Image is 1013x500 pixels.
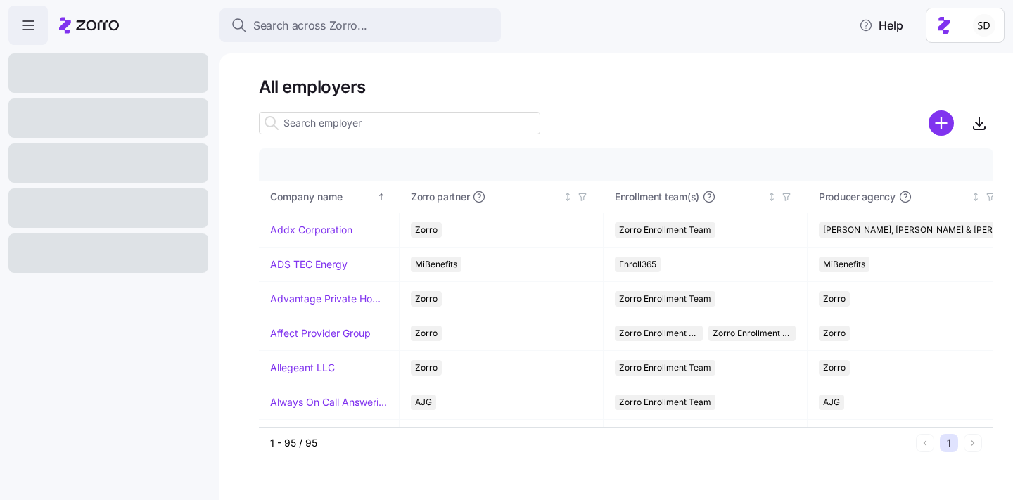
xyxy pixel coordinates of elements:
[270,257,348,271] a: ADS TEC Energy
[415,326,438,341] span: Zorro
[859,17,903,34] span: Help
[619,360,711,376] span: Zorro Enrollment Team
[619,257,656,272] span: Enroll365
[619,222,711,238] span: Zorro Enrollment Team
[415,360,438,376] span: Zorro
[270,326,371,340] a: Affect Provider Group
[823,257,865,272] span: MiBenefits
[619,395,711,410] span: Zorro Enrollment Team
[415,395,432,410] span: AJG
[415,257,457,272] span: MiBenefits
[823,360,846,376] span: Zorro
[270,361,335,375] a: Allegeant LLC
[823,326,846,341] span: Zorro
[253,17,367,34] span: Search across Zorro...
[376,192,386,202] div: Sorted ascending
[219,8,501,42] button: Search across Zorro...
[823,395,840,410] span: AJG
[415,291,438,307] span: Zorro
[411,190,469,204] span: Zorro partner
[973,14,995,37] img: 038087f1531ae87852c32fa7be65e69b
[848,11,915,39] button: Help
[563,192,573,202] div: Not sorted
[270,189,374,205] div: Company name
[929,110,954,136] svg: add icon
[808,181,1012,213] th: Producer agencyNot sorted
[619,291,711,307] span: Zorro Enrollment Team
[713,326,792,341] span: Zorro Enrollment Experts
[259,76,993,98] h1: All employers
[270,292,388,306] a: Advantage Private Home Care
[604,181,808,213] th: Enrollment team(s)Not sorted
[270,223,352,237] a: Addx Corporation
[971,192,981,202] div: Not sorted
[400,181,604,213] th: Zorro partnerNot sorted
[270,395,388,409] a: Always On Call Answering Service
[415,222,438,238] span: Zorro
[823,291,846,307] span: Zorro
[964,434,982,452] button: Next page
[259,181,400,213] th: Company nameSorted ascending
[615,190,699,204] span: Enrollment team(s)
[270,436,910,450] div: 1 - 95 / 95
[916,434,934,452] button: Previous page
[259,112,540,134] input: Search employer
[819,190,896,204] span: Producer agency
[767,192,777,202] div: Not sorted
[619,326,699,341] span: Zorro Enrollment Team
[940,434,958,452] button: 1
